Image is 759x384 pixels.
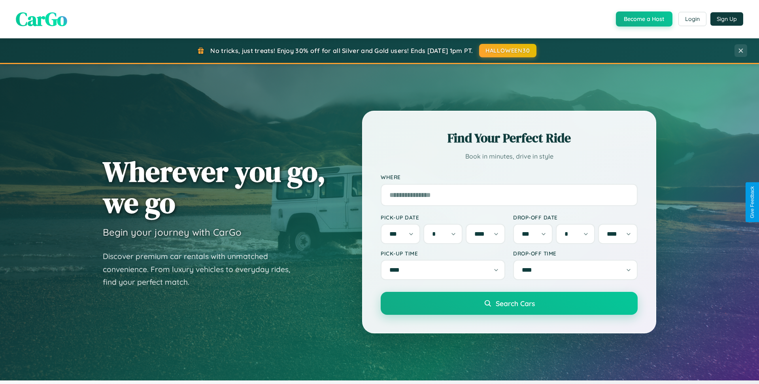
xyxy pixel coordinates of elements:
[103,250,300,289] p: Discover premium car rentals with unmatched convenience. From luxury vehicles to everyday rides, ...
[381,174,638,181] label: Where
[496,299,535,308] span: Search Cars
[381,292,638,315] button: Search Cars
[103,156,326,218] h1: Wherever you go, we go
[750,186,755,218] div: Give Feedback
[16,6,67,32] span: CarGo
[710,12,743,26] button: Sign Up
[513,250,638,257] label: Drop-off Time
[678,12,706,26] button: Login
[103,226,242,238] h3: Begin your journey with CarGo
[479,44,536,57] button: HALLOWEEN30
[381,214,505,221] label: Pick-up Date
[381,129,638,147] h2: Find Your Perfect Ride
[381,250,505,257] label: Pick-up Time
[210,47,473,55] span: No tricks, just treats! Enjoy 30% off for all Silver and Gold users! Ends [DATE] 1pm PT.
[513,214,638,221] label: Drop-off Date
[381,151,638,162] p: Book in minutes, drive in style
[616,11,672,26] button: Become a Host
